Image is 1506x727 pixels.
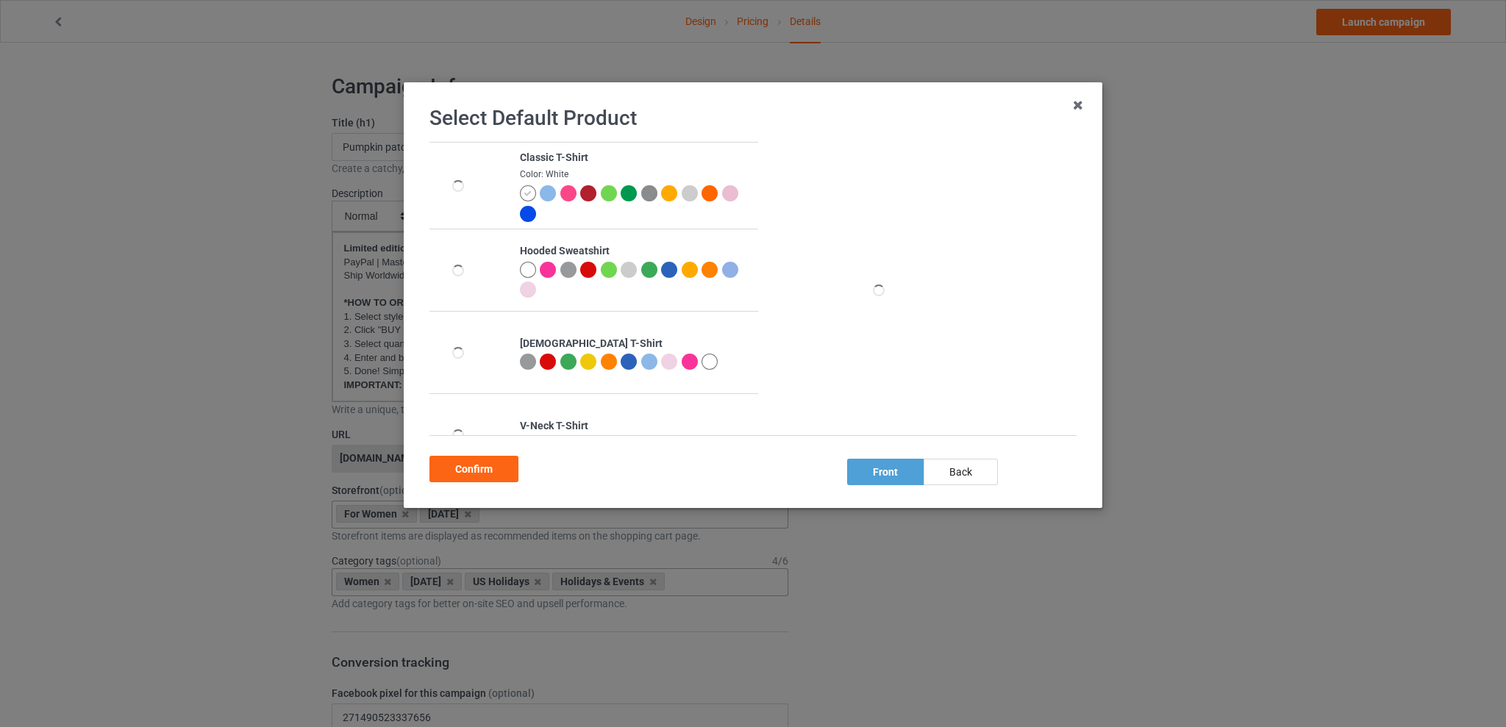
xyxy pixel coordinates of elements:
img: heather_texture.png [641,185,657,201]
div: back [924,459,998,485]
div: V-Neck T-Shirt [520,419,750,434]
div: [DEMOGRAPHIC_DATA] T-Shirt [520,337,750,351]
div: Classic T-Shirt [520,151,750,165]
div: Color: White [520,168,750,181]
div: Hooded Sweatshirt [520,244,750,259]
div: front [847,459,924,485]
h1: Select Default Product [429,105,1077,132]
div: Confirm [429,456,518,482]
